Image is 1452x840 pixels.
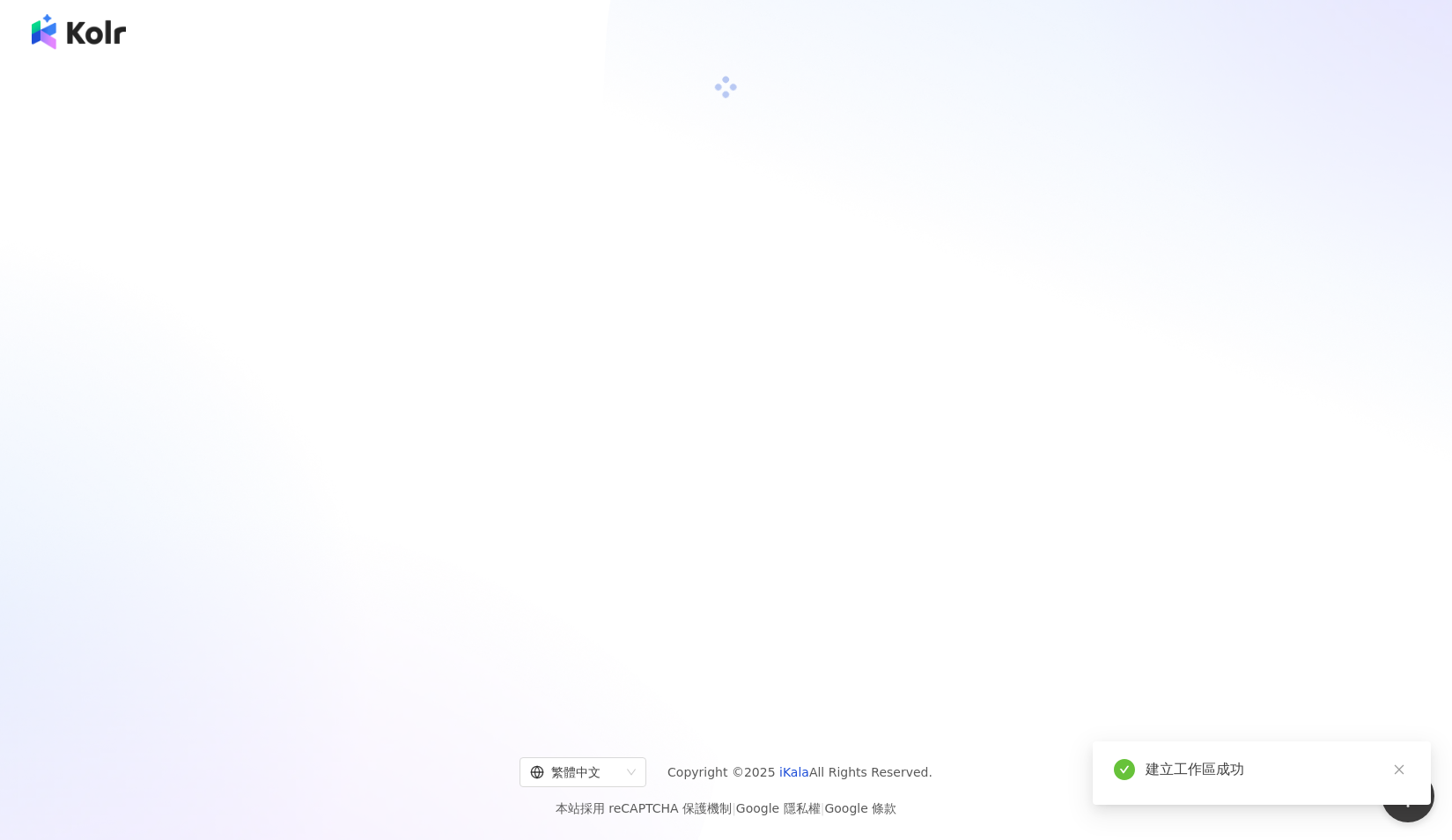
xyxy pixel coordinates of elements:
[821,801,825,815] span: |
[824,801,896,815] a: Google 條款
[1114,759,1135,780] span: check-circle
[736,801,821,815] a: Google 隱私權
[530,758,620,786] div: 繁體中文
[732,801,736,815] span: |
[779,765,809,779] a: iKala
[1146,759,1410,780] div: 建立工作區成功
[1393,763,1405,776] span: close
[667,762,932,783] span: Copyright © 2025 All Rights Reserved.
[556,798,896,819] span: 本站採用 reCAPTCHA 保護機制
[32,14,126,49] img: logo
